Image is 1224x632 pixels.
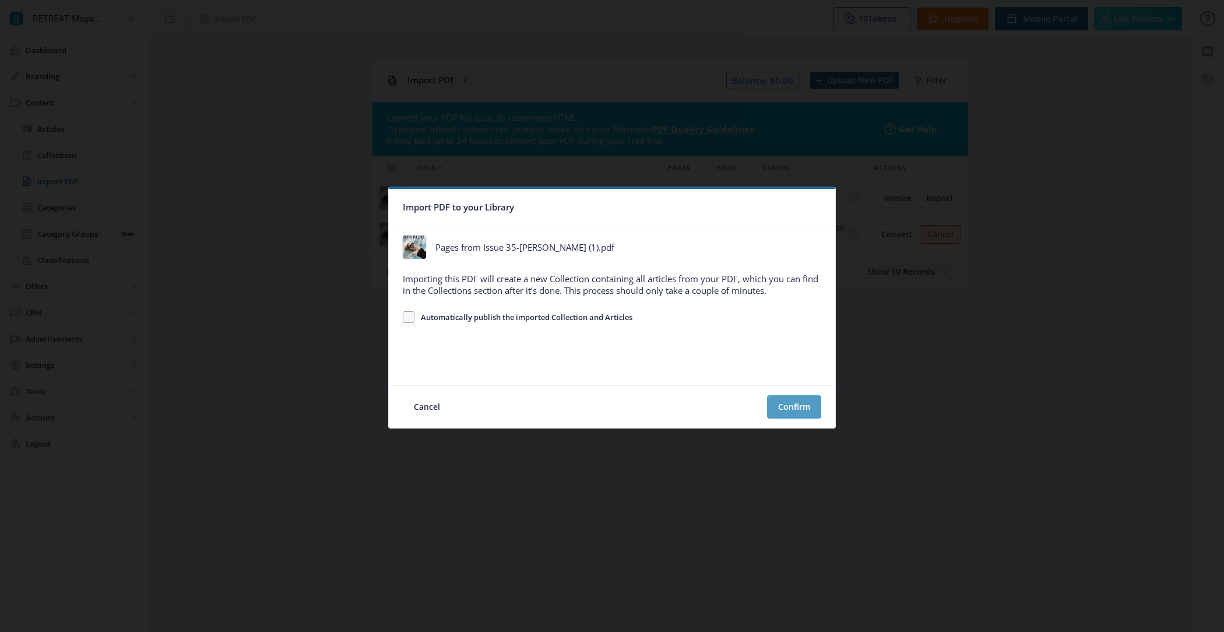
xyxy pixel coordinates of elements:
[767,395,821,419] button: Confirm
[403,236,426,259] img: 3f9292be-9ec0-49a3-84bf-1076698f7af1.jpg
[403,273,821,296] div: Importing this PDF will create a new Collection containing all articles from your PDF, which you ...
[414,310,632,324] span: Automatically publish the imported Collection and Articles
[389,189,835,226] nb-card-header: Import PDF to your Library
[435,241,614,253] div: Pages from Issue 35-[PERSON_NAME] (1).pdf
[403,395,451,419] button: Cancel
